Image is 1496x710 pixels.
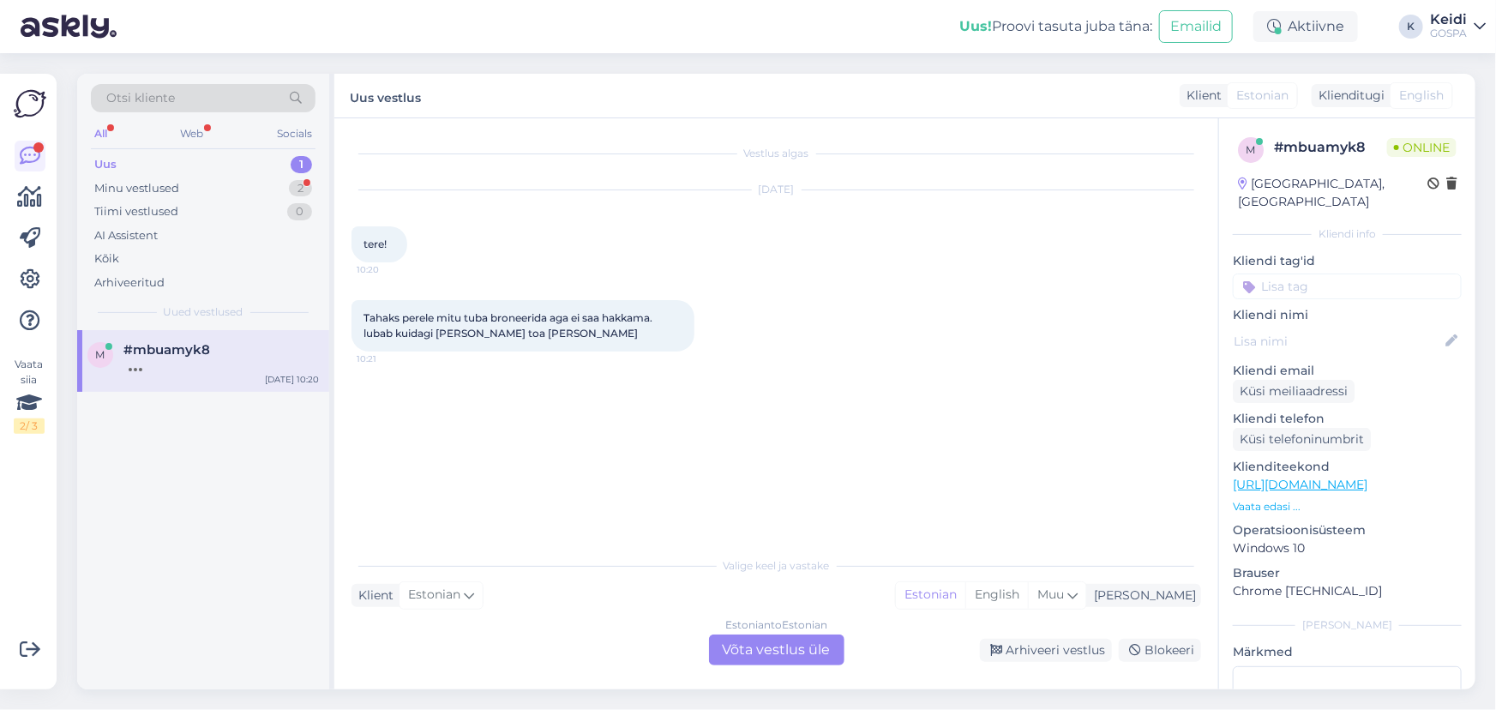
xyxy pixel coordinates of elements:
span: m [96,348,105,361]
div: Kliendi info [1233,226,1462,242]
div: Vaata siia [14,357,45,434]
div: Web [177,123,207,145]
span: Online [1387,138,1457,157]
span: m [1247,143,1256,156]
div: Proovi tasuta juba täna: [959,16,1152,37]
div: Võta vestlus üle [709,635,844,665]
b: Uus! [959,18,992,34]
p: Märkmed [1233,643,1462,661]
div: Estonian [896,582,965,608]
span: Estonian [408,586,460,605]
input: Lisa nimi [1234,332,1442,351]
span: Tahaks perele mitu tuba broneerida aga ei saa hakkama. lubab kuidagi [PERSON_NAME] toa [PERSON_NAME] [363,311,655,340]
div: 1 [291,156,312,173]
div: Uus [94,156,117,173]
label: Uus vestlus [350,84,421,107]
div: 0 [287,203,312,220]
a: [URL][DOMAIN_NAME] [1233,477,1367,492]
div: [GEOGRAPHIC_DATA], [GEOGRAPHIC_DATA] [1238,175,1427,211]
p: Kliendi email [1233,362,1462,380]
span: Estonian [1236,87,1289,105]
p: Chrome [TECHNICAL_ID] [1233,582,1462,600]
p: Kliendi telefon [1233,410,1462,428]
a: KeidiGOSPA [1430,13,1486,40]
div: [PERSON_NAME] [1087,587,1196,605]
p: Kliendi tag'id [1233,252,1462,270]
p: Operatsioonisüsteem [1233,521,1462,539]
div: English [965,582,1028,608]
div: K [1399,15,1423,39]
div: Aktiivne [1253,11,1358,42]
div: Küsi meiliaadressi [1233,380,1355,403]
p: Klienditeekond [1233,458,1462,476]
p: Vaata edasi ... [1233,499,1462,514]
div: [DATE] 10:20 [265,373,319,386]
span: Uued vestlused [164,304,243,320]
div: Tiimi vestlused [94,203,178,220]
button: Emailid [1159,10,1233,43]
div: AI Assistent [94,227,158,244]
span: Muu [1037,587,1064,602]
p: Kliendi nimi [1233,306,1462,324]
span: 10:20 [357,263,421,276]
div: Keidi [1430,13,1467,27]
div: # mbuamyk8 [1274,137,1387,158]
div: [DATE] [351,182,1201,197]
div: Valige keel ja vastake [351,558,1201,574]
span: tere! [363,238,387,250]
span: 10:21 [357,352,421,365]
div: 2 / 3 [14,418,45,434]
div: GOSPA [1430,27,1467,40]
span: Otsi kliente [106,89,175,107]
input: Lisa tag [1233,274,1462,299]
div: Blokeeri [1119,639,1201,662]
div: Socials [273,123,315,145]
div: Klient [1180,87,1222,105]
div: Klienditugi [1312,87,1385,105]
div: 2 [289,180,312,197]
div: Küsi telefoninumbrit [1233,428,1371,451]
p: Brauser [1233,564,1462,582]
div: Minu vestlused [94,180,179,197]
p: Windows 10 [1233,539,1462,557]
div: Klient [351,587,394,605]
span: #mbuamyk8 [123,342,210,358]
div: All [91,123,111,145]
span: English [1399,87,1444,105]
div: Vestlus algas [351,146,1201,161]
div: Estonian to Estonian [725,617,827,633]
img: Askly Logo [14,87,46,120]
div: Arhiveeri vestlus [980,639,1112,662]
div: Kõik [94,250,119,268]
div: [PERSON_NAME] [1233,617,1462,633]
div: Arhiveeritud [94,274,165,292]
